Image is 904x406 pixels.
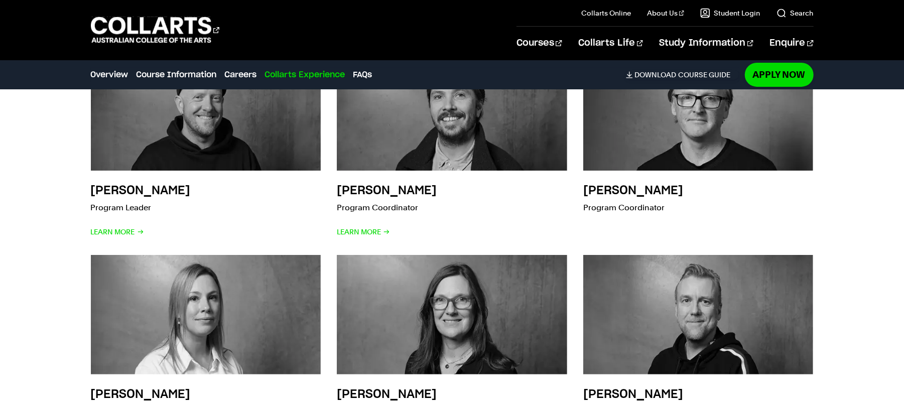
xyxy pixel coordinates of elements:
a: Collarts Experience [265,69,345,81]
p: Program Leader [91,201,191,215]
a: Study Information [659,27,753,60]
a: Careers [225,69,257,81]
a: About Us [647,8,684,18]
a: DownloadCourse Guide [626,70,739,79]
a: Apply Now [745,63,814,86]
span: Learn More [91,225,144,239]
a: [PERSON_NAME] Program Coordinator Learn More [337,51,567,239]
a: [PERSON_NAME] Program Leader Learn More [91,51,321,239]
a: FAQs [353,69,372,81]
a: Student Login [700,8,760,18]
a: Courses [516,27,562,60]
a: Search [777,8,814,18]
a: Collarts Online [581,8,631,18]
h3: [PERSON_NAME] [583,185,683,197]
h3: [PERSON_NAME] [337,388,437,400]
h3: [PERSON_NAME] [583,388,683,400]
a: Collarts Life [578,27,643,60]
a: Enquire [769,27,813,60]
div: Go to homepage [91,16,219,44]
span: Learn More [337,225,390,239]
p: Program Coordinator [583,201,683,215]
h3: [PERSON_NAME] [91,388,191,400]
a: Overview [91,69,128,81]
span: Download [635,70,677,79]
h3: [PERSON_NAME] [91,185,191,197]
h3: [PERSON_NAME] [337,185,437,197]
p: Program Coordinator [337,201,437,215]
a: Course Information [137,69,217,81]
